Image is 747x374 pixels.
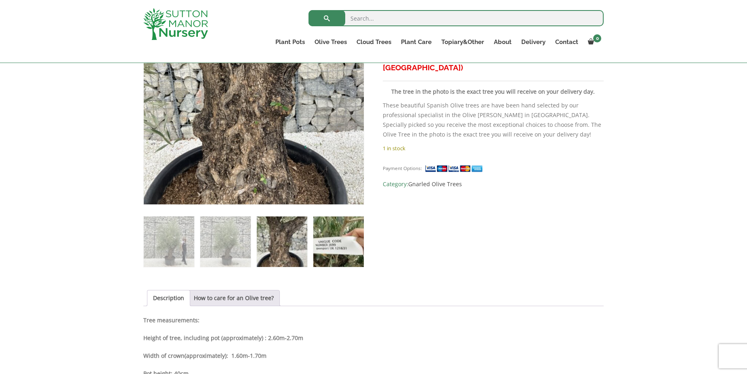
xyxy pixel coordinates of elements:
[396,36,436,48] a: Plant Care
[391,88,595,95] strong: The tree in the photo is the exact tree you will receive on your delivery day.
[257,216,307,267] img: Gnarled Olive Tree j699 - Image 3
[143,316,199,324] strong: Tree measurements:
[185,352,227,359] b: (approximately)
[143,334,303,342] b: Height of tree, including pot (approximately) : 2.60m-2.70m
[271,36,310,48] a: Plant Pots
[143,352,266,359] strong: Width of crown : 1.60m-1.70m
[313,216,364,267] img: Gnarled Olive Tree j699 - Image 4
[583,36,604,48] a: 0
[143,8,208,40] img: logo
[310,36,352,48] a: Olive Trees
[489,36,516,48] a: About
[436,36,489,48] a: Topiary&Other
[194,290,274,306] a: How to care for an Olive tree?
[516,36,550,48] a: Delivery
[408,180,462,188] a: Gnarled Olive Trees
[550,36,583,48] a: Contact
[383,165,422,171] small: Payment Options:
[144,216,194,267] img: Gnarled Olive Tree j699
[383,143,604,153] p: 1 in stock
[200,216,251,267] img: Gnarled Olive Tree j699 - Image 2
[383,101,604,139] p: These beautiful Spanish Olive trees are have been hand selected by our professional specialist in...
[383,179,604,189] span: Category:
[153,290,184,306] a: Description
[593,34,601,42] span: 0
[308,10,604,26] input: Search...
[425,164,485,173] img: payment supported
[352,36,396,48] a: Cloud Trees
